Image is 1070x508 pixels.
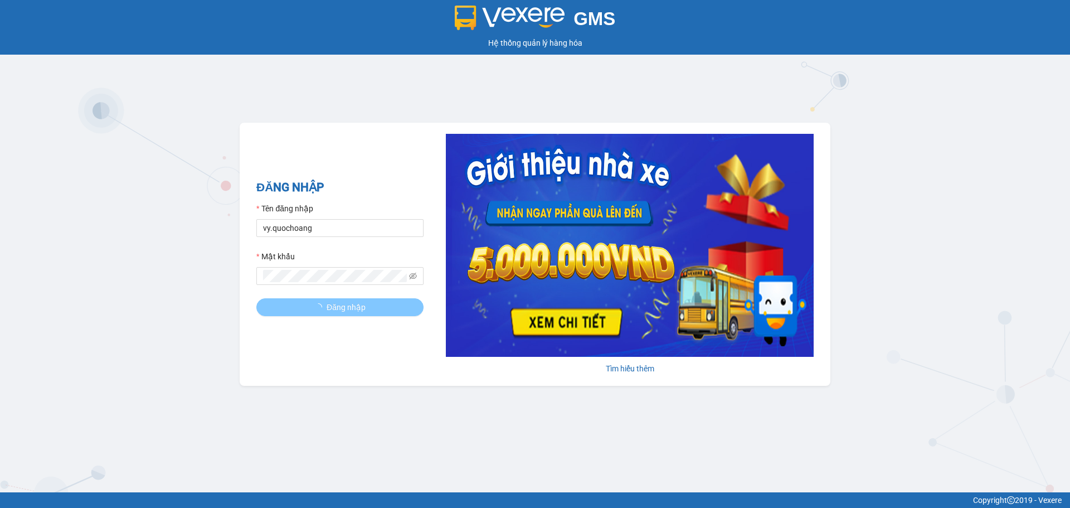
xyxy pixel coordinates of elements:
[455,17,616,26] a: GMS
[256,178,424,197] h2: ĐĂNG NHẬP
[256,202,313,215] label: Tên đăng nhập
[455,6,565,30] img: logo 2
[327,301,366,313] span: Đăng nhập
[446,362,814,375] div: Tìm hiểu thêm
[446,134,814,357] img: banner-0
[573,8,615,29] span: GMS
[256,298,424,316] button: Đăng nhập
[3,37,1067,49] div: Hệ thống quản lý hàng hóa
[263,270,407,282] input: Mật khẩu
[1007,496,1015,504] span: copyright
[409,272,417,280] span: eye-invisible
[256,250,295,263] label: Mật khẩu
[256,219,424,237] input: Tên đăng nhập
[8,494,1062,506] div: Copyright 2019 - Vexere
[314,303,327,311] span: loading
